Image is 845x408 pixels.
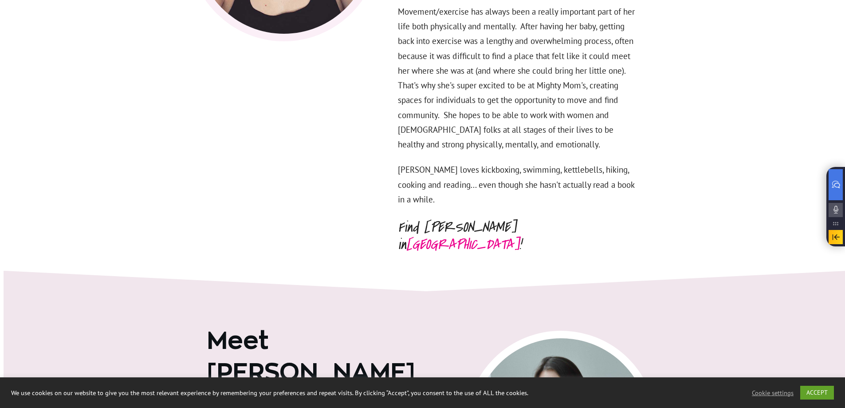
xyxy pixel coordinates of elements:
[398,4,639,163] p: Movement/exercise has always been a really important part of her life both physically and mentall...
[519,234,521,255] span: !
[207,327,415,385] span: Meet [PERSON_NAME]
[800,386,834,400] a: ACCEPT
[752,389,794,397] a: Cookie settings
[398,162,639,218] p: [PERSON_NAME] loves kickboxing, swimming, kettlebells, hiking, cooking and reading... even though...
[406,234,519,255] span: [GEOGRAPHIC_DATA]
[11,389,587,397] div: We use cookies on our website to give you the most relevant experience by remembering your prefer...
[398,217,516,254] span: Find [PERSON_NAME] in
